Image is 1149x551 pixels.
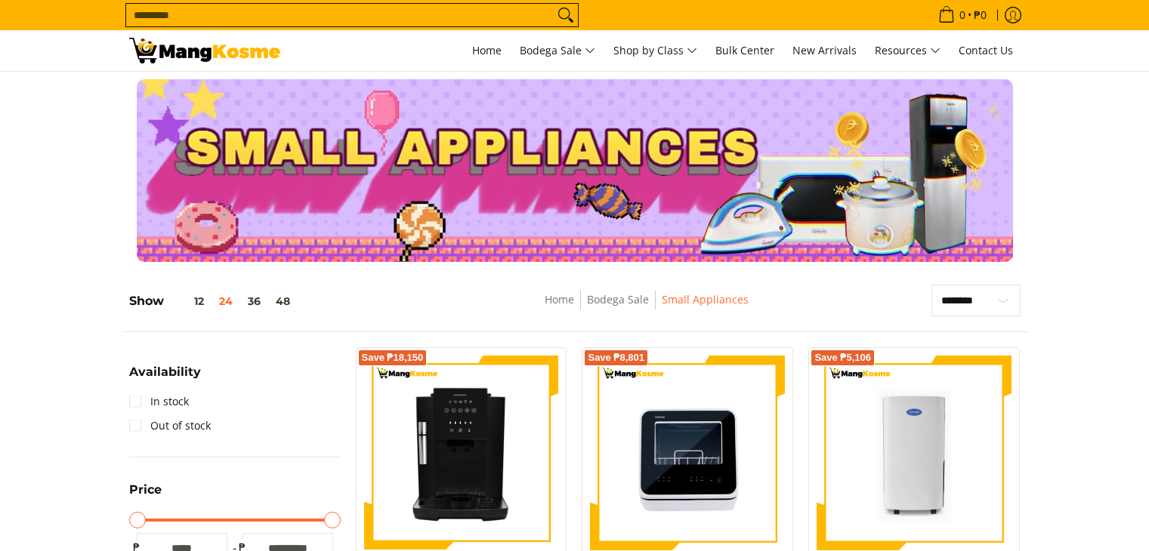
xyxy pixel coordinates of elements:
a: Contact Us [951,30,1021,71]
span: Contact Us [959,43,1013,57]
span: ₱0 [971,10,989,20]
button: Search [554,4,578,26]
h5: Show [129,294,298,309]
span: Save ₱8,801 [588,353,644,362]
a: Shop by Class [606,30,705,71]
span: New Arrivals [792,43,857,57]
span: Bulk Center [715,43,774,57]
span: Shop by Class [613,42,697,60]
span: • [934,7,991,23]
a: Home [465,30,509,71]
a: New Arrivals [785,30,864,71]
span: Save ₱5,106 [814,353,871,362]
img: Toshiba Mini 4-Set Dishwasher (Class A) [590,356,785,550]
a: Out of stock [129,414,211,438]
nav: Main Menu [295,30,1021,71]
img: Condura Automatic Espresso Machine (Class A) [364,356,559,550]
button: 12 [164,295,212,307]
span: Price [129,484,162,496]
a: Bodega Sale [587,292,649,306]
span: 0 [957,10,968,20]
a: In stock [129,389,189,414]
span: Bodega Sale [520,42,595,60]
a: Resources [867,30,948,71]
button: 48 [268,295,298,307]
button: 36 [240,295,268,307]
summary: Open [129,366,201,389]
span: Home [472,43,502,57]
span: Availability [129,366,201,378]
a: Home [545,292,574,306]
span: Save ₱18,150 [362,353,424,362]
nav: Breadcrumbs [434,291,859,325]
button: 24 [212,295,240,307]
summary: Open [129,484,162,507]
img: carrier-30-liter-dehumidier-premium-full-view-mang-kosme [817,356,1012,550]
span: Resources [875,42,941,60]
a: Bulk Center [708,30,782,71]
img: Small Appliances l Mang Kosme: Home Appliances Warehouse Sale [129,38,280,63]
a: Bodega Sale [512,30,603,71]
a: Small Appliances [662,292,749,306]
